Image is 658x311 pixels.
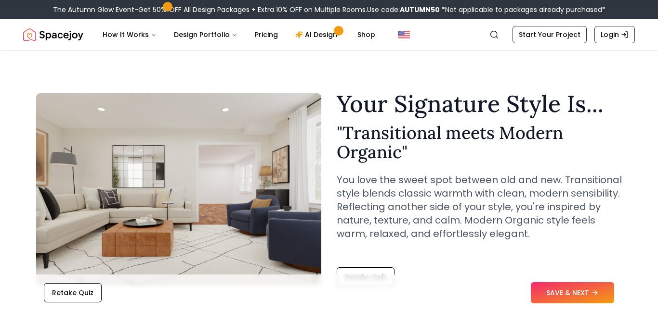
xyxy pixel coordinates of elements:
button: Design Portfolio [166,25,245,44]
span: Use code: [367,5,440,14]
h1: Your Signature Style Is... [337,92,622,115]
b: AUTUMN50 [400,5,440,14]
button: SAVE & NEXT [531,282,614,303]
span: *Not applicable to packages already purchased* [440,5,605,14]
img: United States [398,29,410,40]
a: Login [594,26,635,43]
img: Spacejoy Logo [23,25,83,44]
a: Spacejoy [23,25,83,44]
img: Transitional meets Modern Organic Style Example [36,93,321,286]
button: How It Works [95,25,164,44]
button: Retake Quiz [337,267,395,286]
button: Retake Quiz [44,283,102,302]
nav: Global [23,19,635,50]
a: Pricing [247,25,286,44]
h2: " Transitional meets Modern Organic " [337,123,622,162]
nav: Main [95,25,383,44]
a: Shop [350,25,383,44]
a: AI Design [288,25,348,44]
p: You love the sweet spot between old and new. Transitional style blends classic warmth with clean,... [337,173,622,240]
a: Start Your Project [513,26,587,43]
div: The Autumn Glow Event-Get 50% OFF All Design Packages + Extra 10% OFF on Multiple Rooms. [53,5,605,14]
